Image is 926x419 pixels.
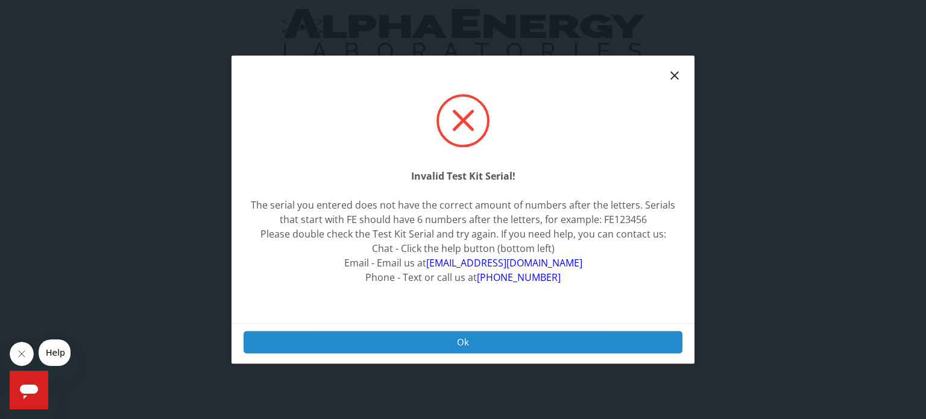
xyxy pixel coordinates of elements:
[426,256,582,269] a: [EMAIL_ADDRESS][DOMAIN_NAME]
[344,242,582,284] span: Chat - Click the help button (bottom left) Email - Email us at Phone - Text or call us at
[477,271,561,284] a: [PHONE_NUMBER]
[411,169,515,183] strong: Invalid Test Kit Serial!
[251,198,675,227] div: The serial you entered does not have the correct amount of numbers after the letters. Serials tha...
[244,331,682,353] button: Ok
[10,342,34,366] iframe: Close message
[251,227,675,241] div: Please double check the Test Kit Serial and try again. If you need help, you can contact us:
[10,371,48,409] iframe: Button to launch messaging window
[39,339,71,366] iframe: Message from company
